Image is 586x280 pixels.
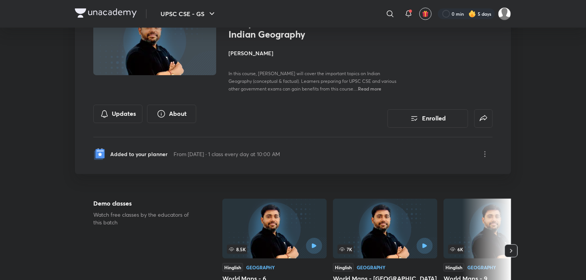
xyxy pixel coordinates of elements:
img: Company Logo [75,8,137,18]
button: Updates [93,105,142,123]
img: streak [468,10,476,18]
button: Enrolled [387,109,468,128]
button: UPSC CSE - GS [156,6,221,21]
button: About [147,105,196,123]
button: avatar [419,8,432,20]
div: Hinglish [444,263,464,272]
img: SP [498,7,511,20]
a: Company Logo [75,8,137,20]
div: Geography [246,265,275,270]
img: Thumbnail [92,5,217,76]
h4: [PERSON_NAME] [228,49,401,57]
span: Read more [358,86,381,92]
p: Watch free classes by the educators of this batch [93,211,198,226]
h5: Demo classes [93,199,198,208]
div: Geography [357,265,386,270]
span: 8.5K [227,245,247,254]
p: Added to your planner [110,150,167,158]
span: In this course, [PERSON_NAME] will cover the important topics on Indian Geography (conceptual & f... [228,71,396,92]
img: avatar [422,10,429,17]
span: 7K [338,245,354,254]
span: 6K [448,245,465,254]
div: Hinglish [222,263,243,272]
p: From [DATE] · 1 class every day at 10:00 AM [174,150,280,158]
h1: Comprehensive Course on Indian Geography [228,18,354,40]
div: Hinglish [333,263,354,272]
button: false [474,109,493,128]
